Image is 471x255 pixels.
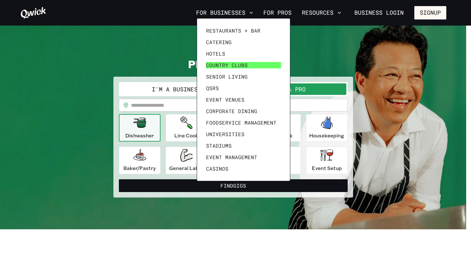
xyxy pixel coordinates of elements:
[206,27,260,34] span: Restaurants + Bar
[206,108,257,114] span: Corporate Dining
[206,120,277,126] span: Foodservice Management
[206,85,219,91] span: QSRs
[206,143,232,149] span: Stadiums
[206,154,257,160] span: Event Management
[206,50,225,57] span: Hotels
[206,62,248,68] span: Country Clubs
[206,73,248,80] span: Senior Living
[206,97,244,103] span: Event Venues
[206,131,244,137] span: Universities
[206,166,228,172] span: Casinos
[206,39,232,45] span: Catering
